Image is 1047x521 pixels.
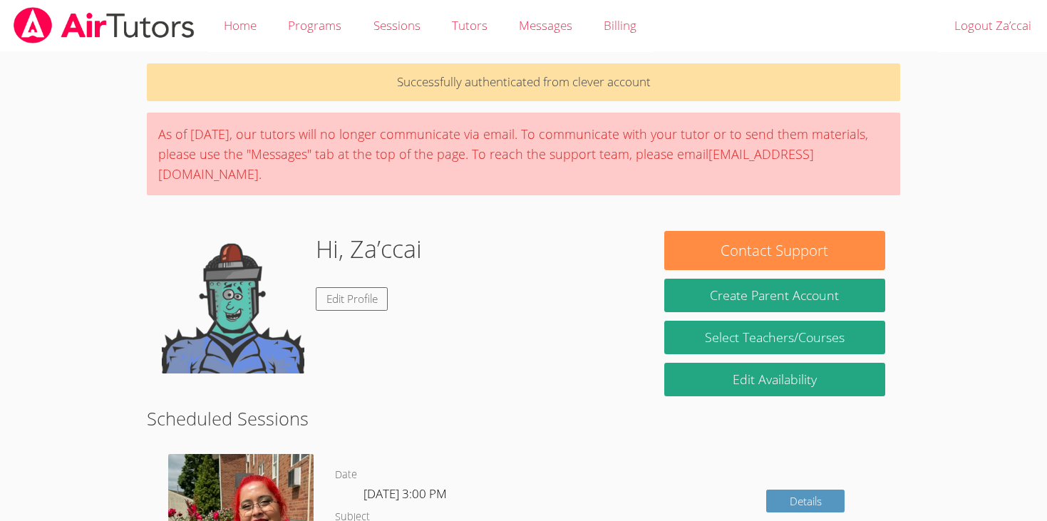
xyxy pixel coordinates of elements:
h1: Hi, Za’ccai [316,231,422,267]
dt: Date [335,466,357,484]
a: Select Teachers/Courses [664,321,885,354]
img: airtutors_banner-c4298cdbf04f3fff15de1276eac7730deb9818008684d7c2e4769d2f7ddbe033.png [12,7,196,43]
span: Messages [519,17,572,33]
a: Edit Profile [316,287,388,311]
div: As of [DATE], our tutors will no longer communicate via email. To communicate with your tutor or ... [147,113,901,195]
span: [DATE] 3:00 PM [363,485,447,502]
img: default.png [162,231,304,373]
a: Details [766,490,845,513]
button: Contact Support [664,231,885,270]
p: Successfully authenticated from clever account [147,63,901,101]
a: Edit Availability [664,363,885,396]
button: Create Parent Account [664,279,885,312]
h2: Scheduled Sessions [147,405,901,432]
